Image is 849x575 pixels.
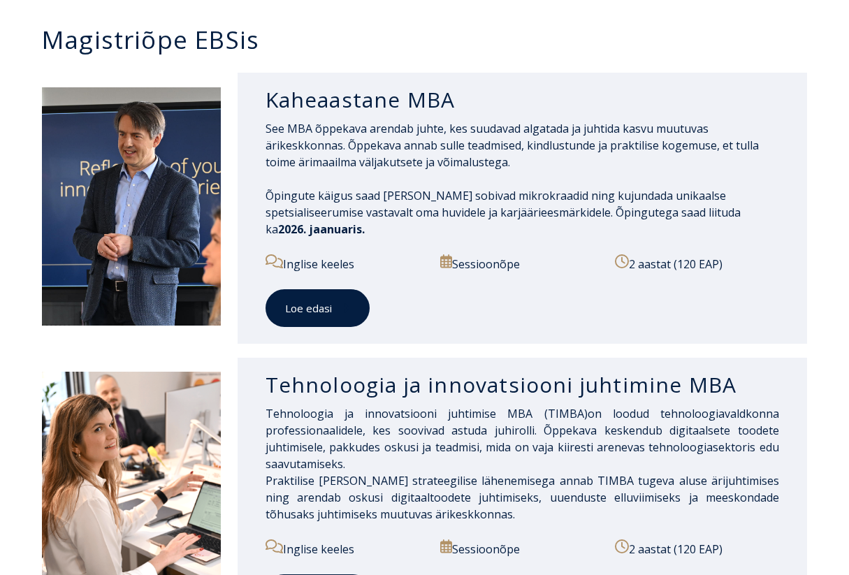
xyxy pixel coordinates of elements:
h3: Magistriõpe EBSis [42,27,821,52]
img: DSC_2098 [42,87,221,326]
h3: Tehnoloogia ja innovatsiooni juhtimine MBA [266,372,779,398]
p: Õpingute käigus saad [PERSON_NAME] sobivad mikrokraadid ning kujundada unikaalse spetsialiseerumi... [266,187,779,238]
span: 2026. jaanuaris. [278,221,365,237]
p: Sessioonõpe [440,254,604,272]
p: See MBA õppekava arendab juhte, kes suudavad algatada ja juhtida kasvu muutuvas ärikeskkonnas. Õp... [266,120,779,170]
p: Sessioonõpe [440,539,604,558]
span: Praktilise [PERSON_NAME] strateegilise lähenemisega annab TIMBA tugeva aluse ärijuhtimises ning a... [266,473,779,522]
a: Loe edasi [266,289,370,328]
h3: Kaheaastane MBA [266,87,779,113]
p: 2 aastat (120 EAP) [615,539,779,558]
p: Inglise keeles [266,254,430,272]
p: 2 aastat (120 EAP) [615,254,779,272]
span: Tehnoloogia ja innovatsiooni juhtimise MBA (TIMBA) [266,406,588,421]
p: Inglise keeles [266,539,430,558]
span: on loodud tehnoloogiavaldkonna professionaalidele, kes soovivad astuda juhirolli. Õppekava kesken... [266,406,779,472]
